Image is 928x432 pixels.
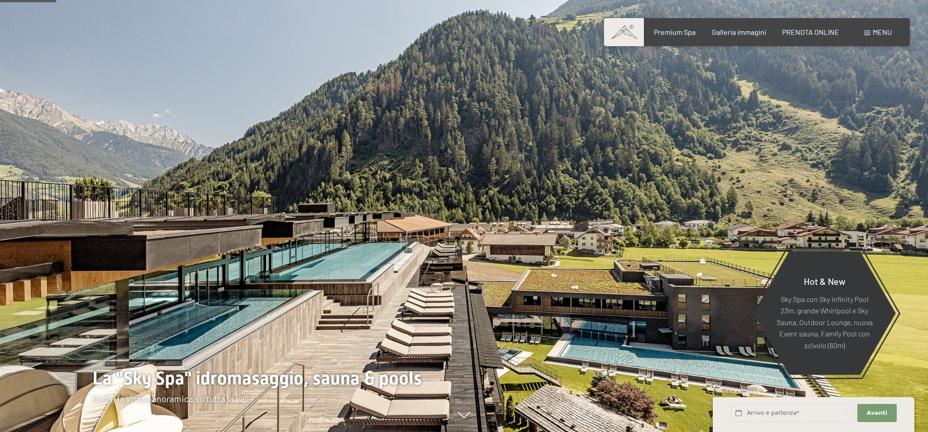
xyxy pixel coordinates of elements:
[775,293,874,351] p: Sky Spa con Sky infinity Pool 23m, grande Whirlpool e Sky Sauna, Outdoor Lounge, nuova Event saun...
[873,28,892,36] span: Menu
[782,28,839,36] a: PRENOTA ONLINE
[804,275,846,286] span: Hot & New
[713,387,758,394] span: Richiesta express
[857,404,896,422] button: Avanti
[712,28,766,36] a: Galleria immagini
[654,28,696,36] a: Premium Spa
[753,251,896,375] a: Hot & New Sky Spa con Sky infinity Pool 23m, grande Whirlpool e Sky Sauna, Outdoor Lounge, nuova ...
[867,409,887,417] span: Avanti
